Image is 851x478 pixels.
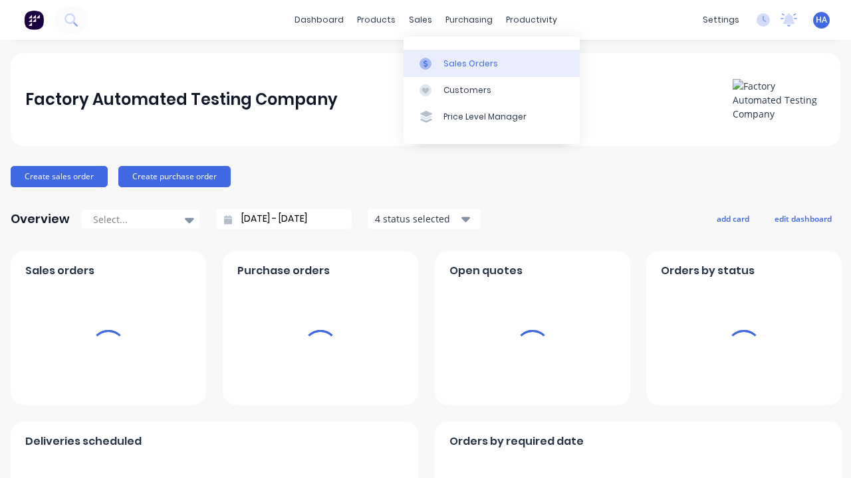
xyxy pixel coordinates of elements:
[350,10,402,30] div: products
[443,84,491,96] div: Customers
[449,434,584,449] span: Orders by required date
[696,10,746,30] div: settings
[118,166,231,187] button: Create purchase order
[404,50,580,76] a: Sales Orders
[11,206,70,232] div: Overview
[708,210,758,227] button: add card
[816,14,827,26] span: HA
[439,10,499,30] div: purchasing
[375,212,459,226] div: 4 status selected
[733,79,826,121] img: Factory Automated Testing Company
[288,10,350,30] a: dashboard
[25,86,338,113] div: Factory Automated Testing Company
[24,10,44,30] img: Factory
[402,10,439,30] div: sales
[443,111,527,123] div: Price Level Manager
[368,209,481,229] button: 4 status selected
[237,263,330,279] span: Purchase orders
[661,263,755,279] span: Orders by status
[766,210,840,227] button: edit dashboard
[449,263,523,279] span: Open quotes
[404,77,580,104] a: Customers
[443,58,498,70] div: Sales Orders
[499,10,564,30] div: productivity
[404,104,580,130] a: Price Level Manager
[25,434,142,449] span: Deliveries scheduled
[25,263,94,279] span: Sales orders
[11,166,108,187] button: Create sales order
